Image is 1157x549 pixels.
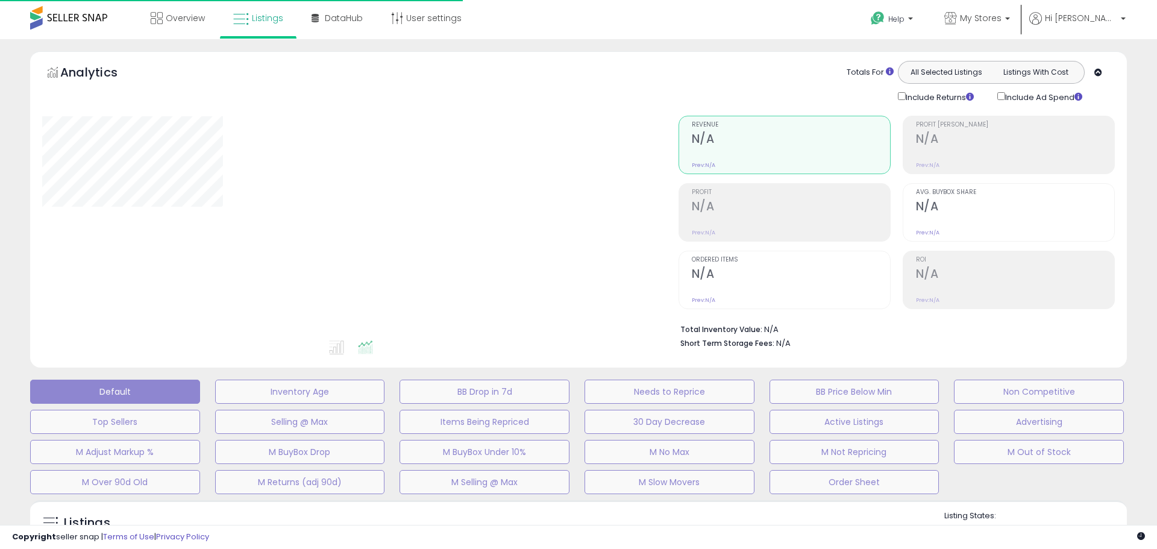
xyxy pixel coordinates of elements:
div: Include Ad Spend [988,90,1102,104]
button: M Selling @ Max [400,470,569,494]
button: Top Sellers [30,410,200,434]
button: Default [30,380,200,404]
b: Short Term Storage Fees: [680,338,774,348]
button: Needs to Reprice [585,380,754,404]
button: M BuyBox Drop [215,440,385,464]
button: BB Price Below Min [770,380,939,404]
b: Total Inventory Value: [680,324,762,334]
h2: N/A [692,267,890,283]
span: Profit [692,189,890,196]
a: Hi [PERSON_NAME] [1029,12,1126,39]
small: Prev: N/A [692,296,715,304]
button: M Not Repricing [770,440,939,464]
h2: N/A [692,199,890,216]
button: Selling @ Max [215,410,385,434]
div: seller snap | | [12,532,209,543]
button: M Slow Movers [585,470,754,494]
button: BB Drop in 7d [400,380,569,404]
span: Overview [166,12,205,24]
button: Items Being Repriced [400,410,569,434]
h5: Analytics [60,64,141,84]
button: M Returns (adj 90d) [215,470,385,494]
small: Prev: N/A [692,162,715,169]
button: Order Sheet [770,470,939,494]
button: M Out of Stock [954,440,1124,464]
span: Revenue [692,122,890,128]
span: Help [888,14,905,24]
li: N/A [680,321,1106,336]
button: Advertising [954,410,1124,434]
span: Hi [PERSON_NAME] [1045,12,1117,24]
span: Avg. Buybox Share [916,189,1114,196]
span: My Stores [960,12,1002,24]
span: ROI [916,257,1114,263]
span: DataHub [325,12,363,24]
i: Get Help [870,11,885,26]
button: Listings With Cost [991,64,1080,80]
button: 30 Day Decrease [585,410,754,434]
h2: N/A [916,132,1114,148]
h2: N/A [916,199,1114,216]
h2: N/A [916,267,1114,283]
small: Prev: N/A [916,296,939,304]
small: Prev: N/A [692,229,715,236]
div: Totals For [847,67,894,78]
button: Non Competitive [954,380,1124,404]
button: Inventory Age [215,380,385,404]
span: N/A [776,337,791,349]
div: Include Returns [889,90,988,104]
small: Prev: N/A [916,162,939,169]
a: Help [861,2,925,39]
button: M BuyBox Under 10% [400,440,569,464]
span: Profit [PERSON_NAME] [916,122,1114,128]
small: Prev: N/A [916,229,939,236]
strong: Copyright [12,531,56,542]
button: M No Max [585,440,754,464]
button: All Selected Listings [901,64,991,80]
button: Active Listings [770,410,939,434]
button: M Over 90d Old [30,470,200,494]
span: Ordered Items [692,257,890,263]
button: M Adjust Markup % [30,440,200,464]
h2: N/A [692,132,890,148]
span: Listings [252,12,283,24]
